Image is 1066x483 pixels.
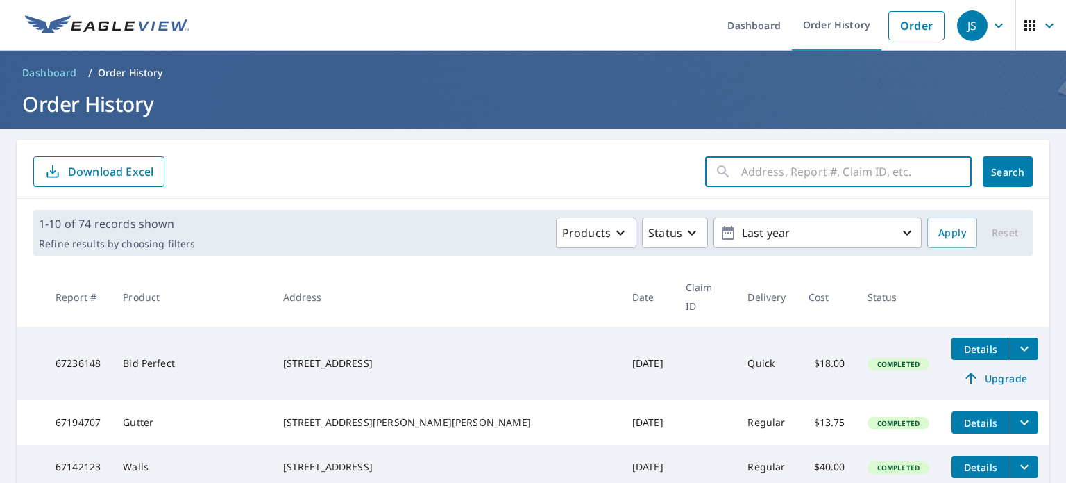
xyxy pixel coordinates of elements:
[675,267,737,327] th: Claim ID
[927,218,977,248] button: Apply
[621,327,675,400] td: [DATE]
[951,338,1010,360] button: detailsBtn-67236148
[112,400,271,445] td: Gutter
[68,164,153,179] p: Download Excel
[17,62,83,84] a: Dashboard
[272,267,621,327] th: Address
[562,224,611,241] p: Products
[44,267,112,327] th: Report #
[960,461,1001,474] span: Details
[283,460,610,474] div: [STREET_ADDRESS]
[112,267,271,327] th: Product
[957,10,988,41] div: JS
[1010,338,1038,360] button: filesDropdownBtn-67236148
[856,267,940,327] th: Status
[951,456,1010,478] button: detailsBtn-67142123
[960,370,1030,386] span: Upgrade
[797,400,856,445] td: $13.75
[869,418,928,428] span: Completed
[1010,456,1038,478] button: filesDropdownBtn-67142123
[960,416,1001,429] span: Details
[994,165,1022,179] span: Search
[951,367,1038,389] a: Upgrade
[983,156,1033,187] button: Search
[283,357,610,370] div: [STREET_ADDRESS]
[951,411,1010,434] button: detailsBtn-67194707
[39,215,195,232] p: 1-10 of 74 records shown
[621,400,675,445] td: [DATE]
[44,327,112,400] td: 67236148
[88,65,92,81] li: /
[736,400,797,445] td: Regular
[283,416,610,429] div: [STREET_ADDRESS][PERSON_NAME][PERSON_NAME]
[44,400,112,445] td: 67194707
[797,327,856,400] td: $18.00
[17,90,1049,118] h1: Order History
[888,11,945,40] a: Order
[736,267,797,327] th: Delivery
[736,221,899,245] p: Last year
[713,218,922,248] button: Last year
[1010,411,1038,434] button: filesDropdownBtn-67194707
[938,224,966,242] span: Apply
[736,327,797,400] td: Quick
[741,152,972,191] input: Address, Report #, Claim ID, etc.
[960,343,1001,356] span: Details
[25,15,189,36] img: EV Logo
[642,218,708,248] button: Status
[112,327,271,400] td: Bid Perfect
[98,66,163,80] p: Order History
[17,62,1049,84] nav: breadcrumb
[621,267,675,327] th: Date
[869,463,928,473] span: Completed
[556,218,636,248] button: Products
[648,224,682,241] p: Status
[33,156,164,187] button: Download Excel
[869,359,928,369] span: Completed
[39,238,195,250] p: Refine results by choosing filters
[22,66,77,80] span: Dashboard
[797,267,856,327] th: Cost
